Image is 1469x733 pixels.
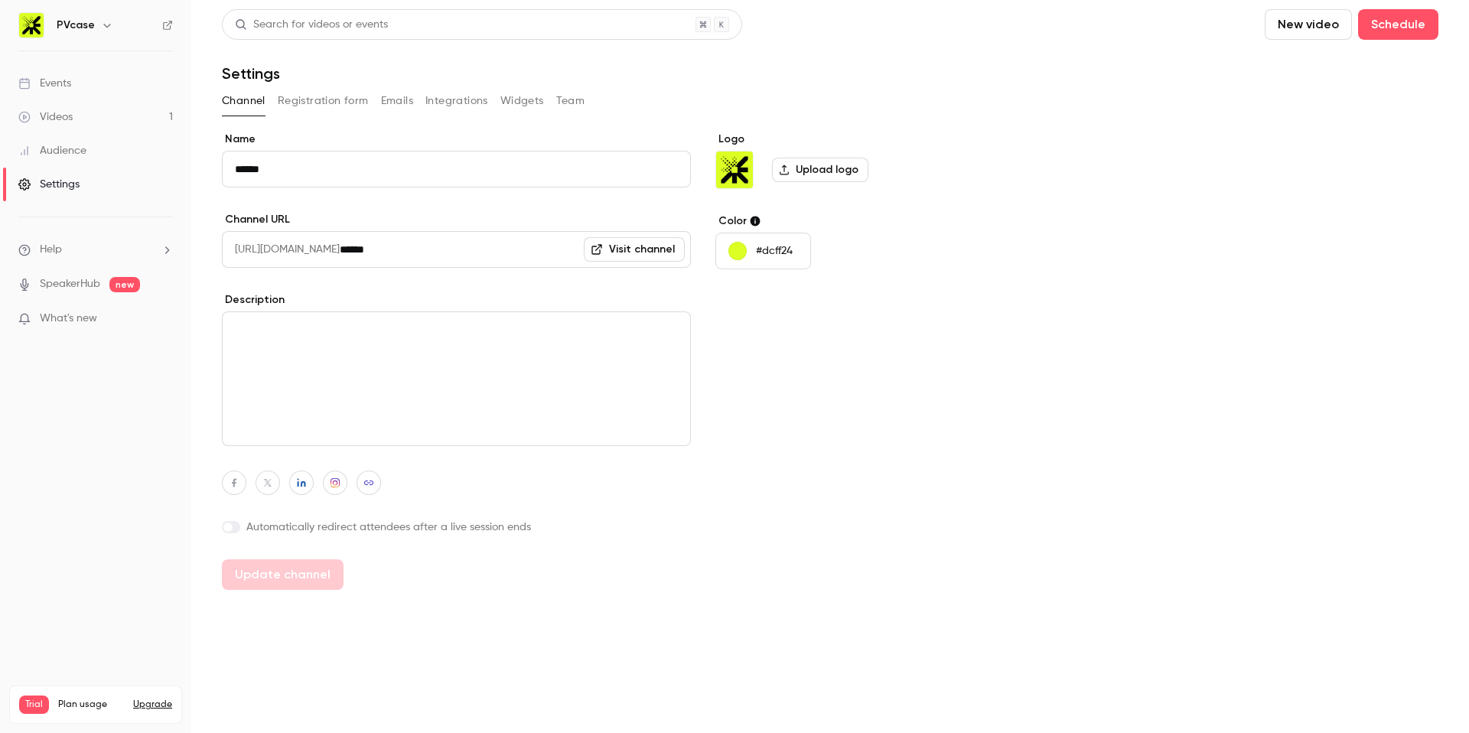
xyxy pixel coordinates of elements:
[19,696,49,714] span: Trial
[235,17,388,33] div: Search for videos or events
[716,151,753,188] img: PVcase
[278,89,369,113] button: Registration form
[772,158,868,182] label: Upload logo
[133,699,172,711] button: Upgrade
[222,132,691,147] label: Name
[425,89,488,113] button: Integrations
[18,242,173,258] li: help-dropdown-opener
[756,243,793,259] p: #dcff24
[381,89,413,113] button: Emails
[715,132,950,189] section: Logo
[18,143,86,158] div: Audience
[222,520,691,535] label: Automatically redirect attendees after a live session ends
[715,132,950,147] label: Logo
[109,277,140,292] span: new
[715,233,811,269] button: #dcff24
[222,64,280,83] h1: Settings
[715,213,950,229] label: Color
[1358,9,1438,40] button: Schedule
[222,231,340,268] span: [URL][DOMAIN_NAME]
[18,177,80,192] div: Settings
[40,311,97,327] span: What's new
[500,89,544,113] button: Widgets
[40,242,62,258] span: Help
[222,89,265,113] button: Channel
[57,18,95,33] h6: PVcase
[40,276,100,292] a: SpeakerHub
[1265,9,1352,40] button: New video
[222,292,691,308] label: Description
[222,212,691,227] label: Channel URL
[584,237,685,262] a: Visit channel
[58,699,124,711] span: Plan usage
[556,89,585,113] button: Team
[18,76,71,91] div: Events
[19,13,44,37] img: PVcase
[18,109,73,125] div: Videos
